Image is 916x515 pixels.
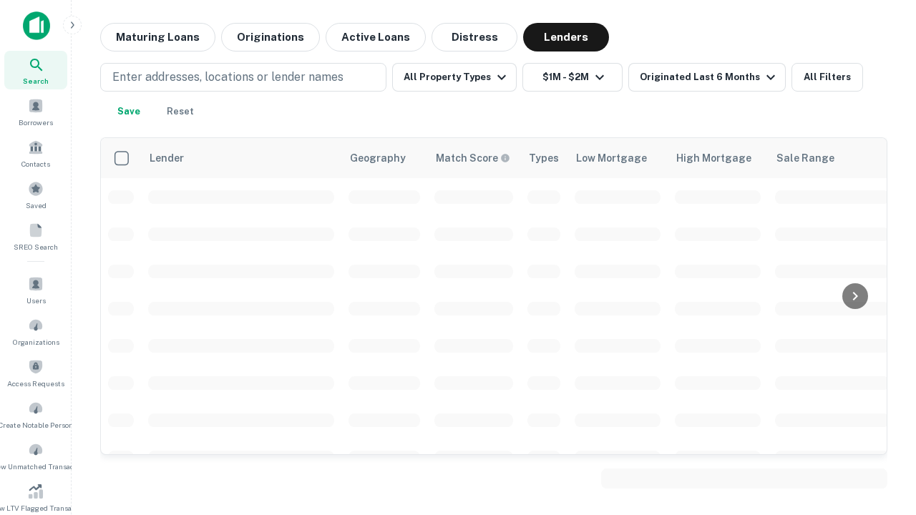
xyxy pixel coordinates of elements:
[844,355,916,423] iframe: Chat Widget
[4,175,67,214] a: Saved
[4,353,67,392] a: Access Requests
[112,69,343,86] p: Enter addresses, locations or lender names
[326,23,426,51] button: Active Loans
[26,200,47,211] span: Saved
[106,97,152,126] button: Save your search to get updates of matches that match your search criteria.
[4,92,67,131] a: Borrowers
[4,134,67,172] a: Contacts
[640,69,779,86] div: Originated Last 6 Months
[567,138,668,178] th: Low Mortgage
[341,138,427,178] th: Geography
[23,75,49,87] span: Search
[100,63,386,92] button: Enter addresses, locations or lender names
[523,23,609,51] button: Lenders
[776,149,834,167] div: Sale Range
[4,436,67,475] a: Review Unmatched Transactions
[520,138,567,178] th: Types
[628,63,786,92] button: Originated Last 6 Months
[150,149,184,167] div: Lender
[576,149,647,167] div: Low Mortgage
[436,150,510,166] div: Capitalize uses an advanced AI algorithm to match your search with the best lender. The match sco...
[392,63,517,92] button: All Property Types
[4,217,67,255] a: SREO Search
[427,138,520,178] th: Capitalize uses an advanced AI algorithm to match your search with the best lender. The match sco...
[221,23,320,51] button: Originations
[350,149,406,167] div: Geography
[7,378,64,389] span: Access Requests
[13,336,59,348] span: Organizations
[4,51,67,89] a: Search
[768,138,897,178] th: Sale Range
[436,150,507,166] h6: Match Score
[668,138,768,178] th: High Mortgage
[791,63,863,92] button: All Filters
[21,158,50,170] span: Contacts
[522,63,623,92] button: $1M - $2M
[432,23,517,51] button: Distress
[676,149,751,167] div: High Mortgage
[4,312,67,350] a: Organizations
[4,395,67,433] a: Create Notable Person
[157,97,203,126] button: Reset
[141,138,341,178] th: Lender
[14,241,58,252] span: SREO Search
[100,23,215,51] button: Maturing Loans
[19,117,53,128] span: Borrowers
[23,11,50,40] img: capitalize-icon.png
[529,149,559,167] div: Types
[4,270,67,309] a: Users
[26,295,46,306] span: Users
